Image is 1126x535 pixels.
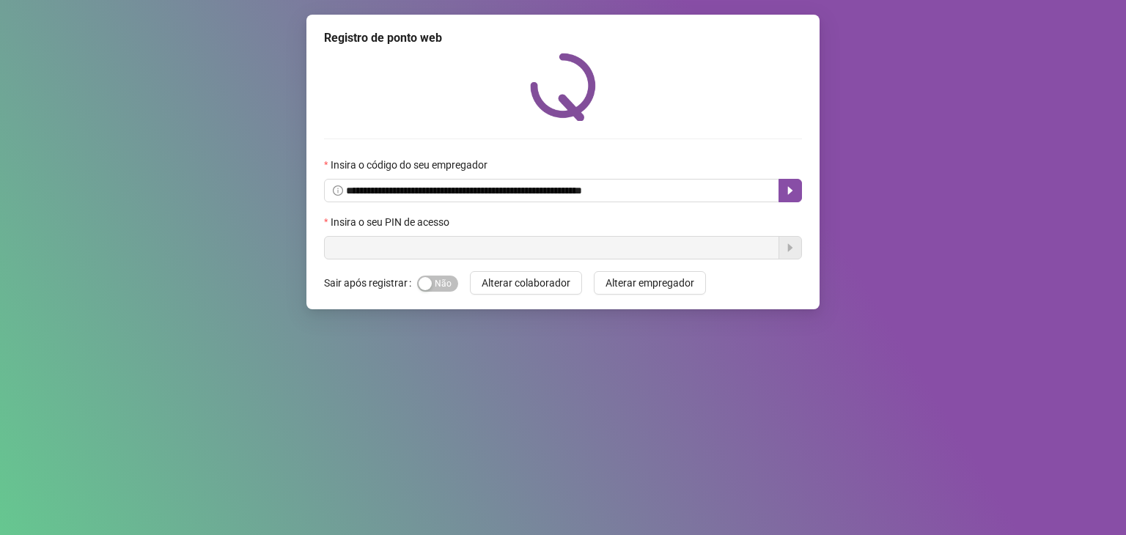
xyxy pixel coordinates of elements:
span: Alterar empregador [606,275,694,291]
span: caret-right [784,185,796,196]
button: Alterar colaborador [470,271,582,295]
label: Insira o código do seu empregador [324,157,497,173]
span: info-circle [333,185,343,196]
label: Sair após registrar [324,271,417,295]
img: QRPoint [530,53,596,121]
button: Alterar empregador [594,271,706,295]
div: Registro de ponto web [324,29,802,47]
label: Insira o seu PIN de acesso [324,214,459,230]
span: Alterar colaborador [482,275,570,291]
